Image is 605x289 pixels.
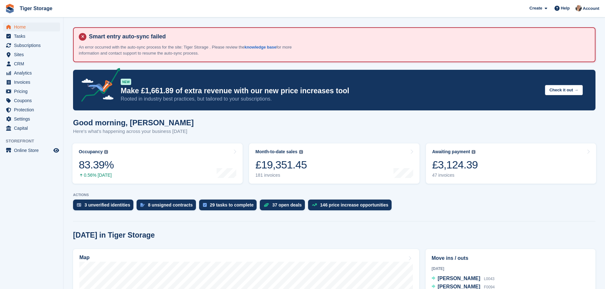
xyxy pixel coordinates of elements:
a: 8 unsigned contracts [137,200,199,213]
a: 146 price increase opportunities [308,200,395,213]
div: 37 open deals [272,202,302,207]
span: Subscriptions [14,41,52,50]
a: menu [3,41,60,50]
span: L0043 [484,277,494,281]
div: 8 unsigned contracts [148,202,193,207]
a: menu [3,69,60,77]
a: menu [3,32,60,41]
div: 0.56% [DATE] [79,173,114,178]
a: menu [3,124,60,133]
a: menu [3,87,60,96]
p: Here's what's happening across your business [DATE] [73,128,194,135]
h1: Good morning, [PERSON_NAME] [73,118,194,127]
a: Tiger Storage [17,3,55,14]
a: 37 open deals [260,200,308,213]
a: menu [3,23,60,31]
p: ACTIONS [73,193,595,197]
a: Month-to-date sales £19,351.45 181 invoices [249,143,419,184]
div: 83.39% [79,158,114,171]
a: knowledge base [245,45,276,49]
a: menu [3,78,60,87]
p: Rooted in industry best practices, but tailored to your subscriptions. [121,95,540,102]
div: 29 tasks to complete [210,202,254,207]
span: Home [14,23,52,31]
a: [PERSON_NAME] L0043 [432,275,494,283]
span: [PERSON_NAME] [438,276,480,281]
div: £3,124.39 [432,158,478,171]
a: Preview store [52,147,60,154]
a: menu [3,50,60,59]
span: Storefront [6,138,63,144]
div: NEW [121,79,131,85]
span: Create [529,5,542,11]
img: task-75834270c22a3079a89374b754ae025e5fb1db73e45f91037f5363f120a921f8.svg [203,203,207,207]
a: 29 tasks to complete [199,200,260,213]
div: 47 invoices [432,173,478,178]
h2: Move ins / outs [432,254,589,262]
span: Coupons [14,96,52,105]
span: Account [583,5,599,12]
div: [DATE] [432,266,589,272]
span: Online Store [14,146,52,155]
p: An error occurred with the auto-sync process for the site: Tiger Storage . Please review the for ... [79,44,301,56]
span: Protection [14,105,52,114]
button: Check it out → [545,85,583,95]
span: Invoices [14,78,52,87]
span: Analytics [14,69,52,77]
span: Sites [14,50,52,59]
span: Pricing [14,87,52,96]
img: stora-icon-8386f47178a22dfd0bd8f6a31ec36ba5ce8667c1dd55bd0f319d3a0aa187defe.svg [5,4,15,13]
div: Occupancy [79,149,103,154]
img: verify_identity-adf6edd0f0f0b5bbfe63781bf79b02c33cf7c696d77639b501bdc392416b5a36.svg [77,203,81,207]
div: Month-to-date sales [255,149,297,154]
a: Occupancy 83.39% 0.56% [DATE] [72,143,243,184]
div: 146 price increase opportunities [320,202,388,207]
h2: Map [79,255,90,260]
div: £19,351.45 [255,158,307,171]
span: Capital [14,124,52,133]
span: Settings [14,115,52,123]
a: menu [3,59,60,68]
img: icon-info-grey-7440780725fd019a000dd9b08b2336e03edf1995a4989e88bcd33f0948082b44.svg [299,150,303,154]
a: menu [3,115,60,123]
a: menu [3,105,60,114]
h2: [DATE] in Tiger Storage [73,231,155,240]
img: icon-info-grey-7440780725fd019a000dd9b08b2336e03edf1995a4989e88bcd33f0948082b44.svg [104,150,108,154]
span: Tasks [14,32,52,41]
div: Awaiting payment [432,149,470,154]
img: deal-1b604bf984904fb50ccaf53a9ad4b4a5d6e5aea283cecdc64d6e3604feb123c2.svg [264,203,269,207]
p: Make £1,661.89 of extra revenue with our new price increases tool [121,86,540,95]
span: Help [561,5,570,11]
img: icon-info-grey-7440780725fd019a000dd9b08b2336e03edf1995a4989e88bcd33f0948082b44.svg [472,150,475,154]
a: menu [3,96,60,105]
div: 181 invoices [255,173,307,178]
span: CRM [14,59,52,68]
img: contract_signature_icon-13c848040528278c33f63329250d36e43548de30e8caae1d1a13099fd9432cc5.svg [140,203,145,207]
img: price_increase_opportunities-93ffe204e8149a01c8c9dc8f82e8f89637d9d84a8eef4429ea346261dce0b2c0.svg [312,203,317,206]
img: Becky Martin [575,5,582,11]
h4: Smart entry auto-sync failed [86,33,590,40]
div: 3 unverified identities [84,202,130,207]
a: Awaiting payment £3,124.39 47 invoices [426,143,596,184]
a: 3 unverified identities [73,200,137,213]
a: menu [3,146,60,155]
img: price-adjustments-announcement-icon-8257ccfd72463d97f412b2fc003d46551f7dbcb40ab6d574587a9cd5c0d94... [76,68,120,104]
